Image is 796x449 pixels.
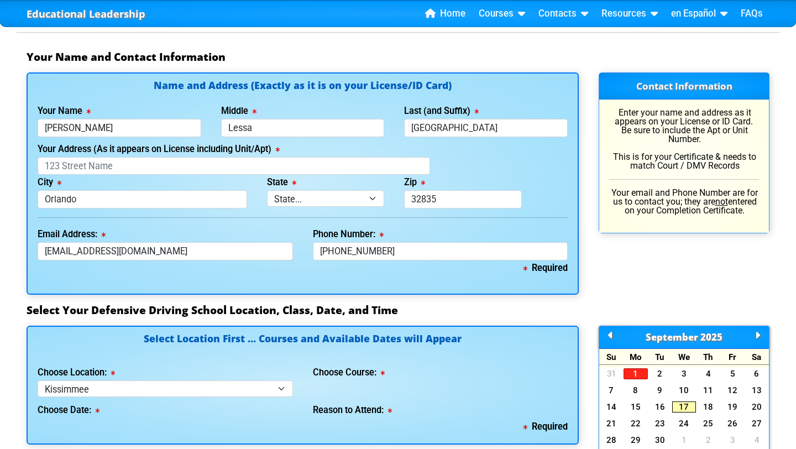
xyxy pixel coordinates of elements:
[313,242,568,260] input: Where we can reach you
[648,368,672,379] a: 2
[38,178,61,187] label: City
[672,418,696,429] a: 24
[474,6,530,22] a: Courses
[745,385,769,396] a: 13
[38,157,430,175] input: 123 Street Name
[672,435,696,446] a: 1
[624,385,648,396] a: 8
[696,418,720,429] a: 25
[523,421,568,432] b: Required
[720,349,745,365] div: Fr
[696,401,720,413] a: 18
[267,178,296,187] label: State
[624,401,648,413] a: 15
[313,368,385,377] label: Choose Course:
[38,81,568,90] h4: Name and Address (Exactly as it is on your License/ID Card)
[624,349,648,365] div: Mo
[609,189,759,215] p: Your email and Phone Number are for us to contact you; they are entered on your Completion Certif...
[599,401,624,413] a: 14
[38,145,280,154] label: Your Address (As it appears on License including Unit/Apt)
[720,385,745,396] a: 12
[715,196,728,207] u: not
[696,385,720,396] a: 11
[599,368,624,379] a: 31
[599,435,624,446] a: 28
[648,349,672,365] div: Tu
[27,5,145,23] a: Educational Leadership
[696,349,720,365] div: Th
[27,50,769,64] h3: Your Name and Contact Information
[404,178,425,187] label: Zip
[696,368,720,379] a: 4
[720,401,745,413] a: 19
[648,435,672,446] a: 30
[648,385,672,396] a: 9
[745,368,769,379] a: 6
[313,406,392,415] label: Reason to Attend:
[720,368,745,379] a: 5
[27,304,769,317] h3: Select Your Defensive Driving School Location, Class, Date, and Time
[609,108,759,170] p: Enter your name and address as it appears on your License or ID Card. Be sure to include the Apt ...
[720,435,745,446] a: 3
[745,435,769,446] a: 4
[599,418,624,429] a: 21
[38,119,201,137] input: First Name
[624,435,648,446] a: 29
[672,368,696,379] a: 3
[599,349,624,365] div: Su
[672,349,696,365] div: We
[597,6,662,22] a: Resources
[720,418,745,429] a: 26
[696,435,720,446] a: 2
[404,107,479,116] label: Last (and Suffix)
[38,406,99,415] label: Choose Date:
[38,242,293,260] input: myname@domain.com
[523,263,568,273] b: Required
[667,6,732,22] a: en Español
[646,331,698,343] span: September
[648,401,672,413] a: 16
[38,107,91,116] label: Your Name
[38,190,247,208] input: Tallahassee
[221,107,256,116] label: Middle
[404,190,522,208] input: 33123
[221,119,385,137] input: Middle Name
[672,385,696,396] a: 10
[534,6,593,22] a: Contacts
[624,418,648,429] a: 22
[421,6,470,22] a: Home
[404,119,568,137] input: Last Name
[745,349,769,365] div: Sa
[38,334,568,357] h4: Select Location First ... Courses and Available Dates will Appear
[745,418,769,429] a: 27
[672,401,696,413] a: 17
[648,418,672,429] a: 23
[38,230,106,239] label: Email Address:
[745,401,769,413] a: 20
[599,385,624,396] a: 7
[38,368,115,377] label: Choose Location:
[700,331,722,343] span: 2025
[736,6,767,22] a: FAQs
[313,230,384,239] label: Phone Number:
[599,73,769,100] h3: Contact Information
[624,368,648,379] a: 1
